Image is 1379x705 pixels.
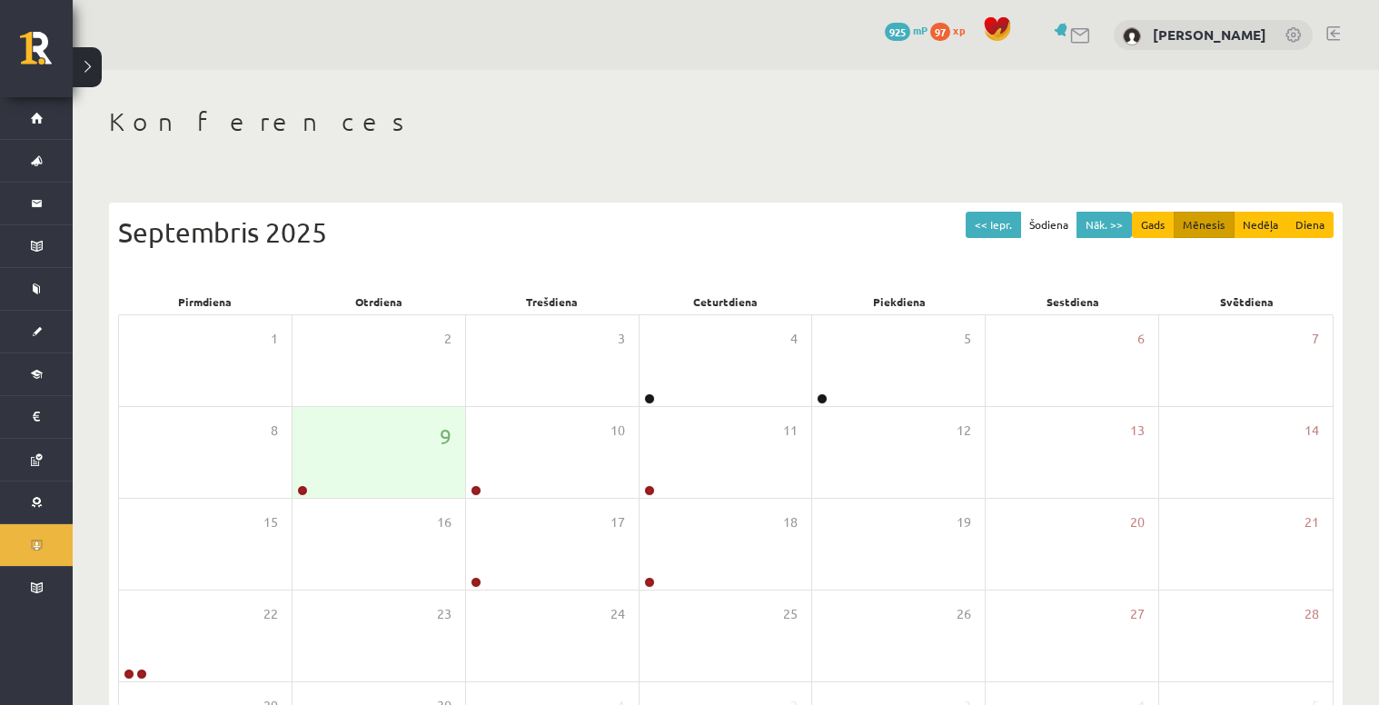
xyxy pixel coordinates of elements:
button: Gads [1132,212,1175,238]
button: << Iepr. [966,212,1021,238]
h1: Konferences [109,106,1343,137]
span: 28 [1305,604,1319,624]
span: 11 [783,421,798,441]
span: 26 [957,604,971,624]
span: 8 [271,421,278,441]
span: 20 [1130,512,1145,532]
span: 24 [610,604,625,624]
div: Piekdiena [813,289,987,314]
span: 3 [618,329,625,349]
span: 19 [957,512,971,532]
span: 10 [610,421,625,441]
span: 6 [1137,329,1145,349]
button: Šodiena [1020,212,1077,238]
a: 97 xp [930,23,974,37]
span: 4 [790,329,798,349]
div: Septembris 2025 [118,212,1334,253]
span: 22 [263,604,278,624]
span: 15 [263,512,278,532]
button: Nedēļa [1234,212,1287,238]
a: 925 mP [885,23,928,37]
span: 16 [437,512,451,532]
span: 9 [440,421,451,452]
div: Pirmdiena [118,289,292,314]
span: 18 [783,512,798,532]
span: 14 [1305,421,1319,441]
span: 21 [1305,512,1319,532]
a: Rīgas 1. Tālmācības vidusskola [20,32,73,77]
div: Svētdiena [1160,289,1334,314]
div: Sestdiena [987,289,1160,314]
span: 7 [1312,329,1319,349]
span: 925 [885,23,910,41]
span: 13 [1130,421,1145,441]
div: Trešdiena [465,289,639,314]
span: 97 [930,23,950,41]
span: 5 [964,329,971,349]
div: Ceturtdiena [639,289,812,314]
span: 17 [610,512,625,532]
span: 12 [957,421,971,441]
button: Nāk. >> [1076,212,1132,238]
button: Diena [1286,212,1334,238]
span: 2 [444,329,451,349]
span: 25 [783,604,798,624]
button: Mēnesis [1174,212,1235,238]
span: mP [913,23,928,37]
span: 1 [271,329,278,349]
div: Otrdiena [292,289,465,314]
img: Daniela Estere Smoroģina [1123,27,1141,45]
a: [PERSON_NAME] [1153,25,1266,44]
span: 23 [437,604,451,624]
span: 27 [1130,604,1145,624]
span: xp [953,23,965,37]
